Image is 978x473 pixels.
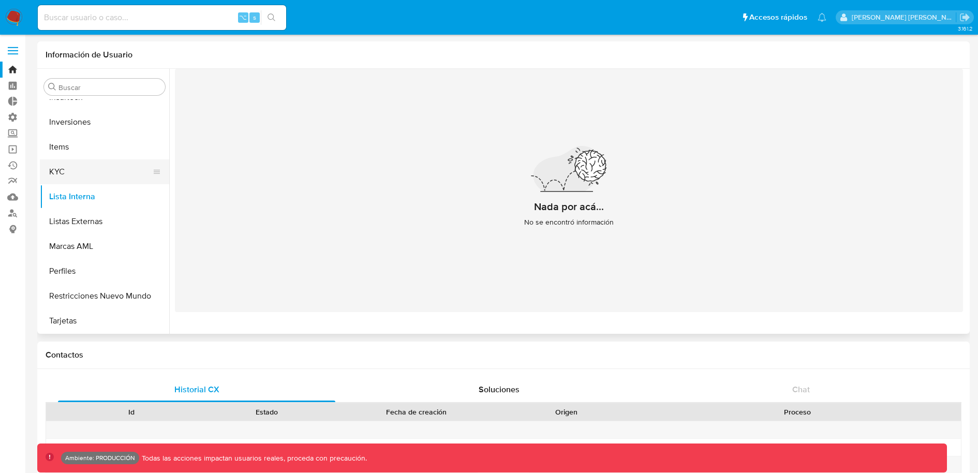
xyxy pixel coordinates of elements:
[40,135,169,159] button: Items
[261,10,282,25] button: search-icon
[40,234,169,259] button: Marcas AML
[341,407,492,417] div: Fecha de creación
[48,83,56,91] button: Buscar
[641,407,954,417] div: Proceso
[46,50,132,60] h1: Información de Usuario
[40,159,161,184] button: KYC
[71,407,192,417] div: Id
[40,184,169,209] button: Lista Interna
[506,407,627,417] div: Origen
[40,259,169,284] button: Perfiles
[206,407,327,417] div: Estado
[959,12,970,23] a: Salir
[40,308,169,333] button: Tarjetas
[253,12,256,22] span: s
[818,13,826,22] a: Notificaciones
[479,383,520,395] span: Soluciones
[40,110,169,135] button: Inversiones
[46,350,961,360] h1: Contactos
[139,453,367,463] p: Todas las acciones impactan usuarios reales, proceda con precaución.
[749,12,807,23] span: Accesos rápidos
[58,83,161,92] input: Buscar
[792,383,810,395] span: Chat
[239,12,247,22] span: ⌥
[40,284,169,308] button: Restricciones Nuevo Mundo
[38,11,286,24] input: Buscar usuario o caso...
[65,456,135,460] p: Ambiente: PRODUCCIÓN
[174,383,219,395] span: Historial CX
[852,12,956,22] p: natalia.maison@mercadolibre.com
[40,209,169,234] button: Listas Externas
